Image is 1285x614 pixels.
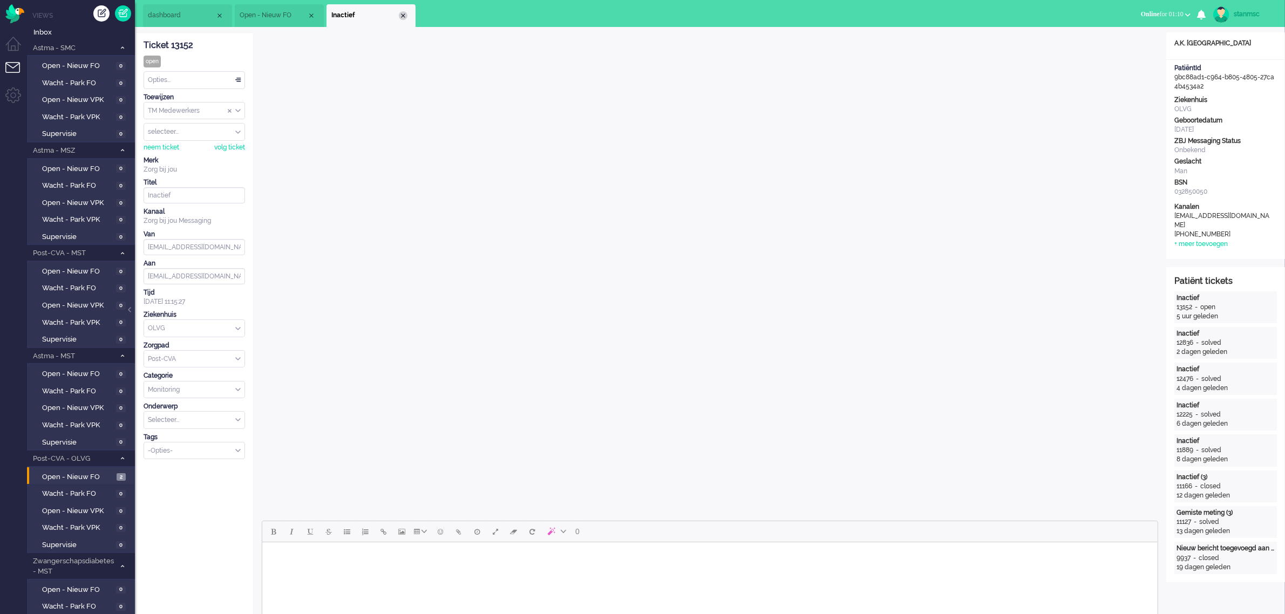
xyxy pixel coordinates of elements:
[1199,554,1219,563] div: closed
[144,56,161,67] div: open
[42,181,113,191] span: Wacht - Park FO
[1177,410,1193,419] div: 12225
[116,370,126,378] span: 0
[31,282,134,294] a: Wacht - Park FO 0
[116,199,126,207] span: 0
[31,127,134,139] a: Supervisie 0
[42,318,113,328] span: Wacht - Park VPK
[1177,303,1192,312] div: 13152
[116,79,126,87] span: 0
[215,11,224,20] div: Close tab
[1177,491,1275,500] div: 12 dagen geleden
[1141,10,1184,18] span: for 01:10
[42,232,113,242] span: Supervisie
[144,310,245,319] div: Ziekenhuis
[42,283,113,294] span: Wacht - Park FO
[116,541,126,549] span: 0
[31,248,115,258] span: Post-CVA - MST
[116,438,126,446] span: 0
[1200,482,1221,491] div: closed
[31,333,134,345] a: Supervisie 0
[116,603,126,611] span: 0
[1201,410,1221,419] div: solved
[301,522,319,541] button: Underline
[505,522,523,541] button: Clear formatting
[31,487,134,499] a: Wacht - Park FO 0
[31,436,134,448] a: Supervisie 0
[1193,374,1201,384] div: -
[116,113,126,121] span: 0
[115,5,131,22] a: Quick Ticket
[31,59,134,71] a: Open - Nieuw FO 0
[144,207,245,216] div: Kanaal
[31,385,134,397] a: Wacht - Park FO 0
[5,4,24,23] img: flow_omnibird.svg
[31,43,115,53] span: Astma - SMC
[42,386,113,397] span: Wacht - Park FO
[116,96,126,104] span: 0
[1177,482,1192,491] div: 11166
[148,11,215,20] span: dashboard
[1174,137,1277,146] div: ZBJ Messaging Status
[1177,312,1275,321] div: 5 uur geleden
[42,112,113,122] span: Wacht - Park VPK
[116,319,126,327] span: 0
[1234,9,1274,19] div: stanmsc
[1174,116,1277,125] div: Geboortedatum
[1177,508,1275,517] div: Gemiste meting (3)
[1177,446,1193,455] div: 11889
[5,87,30,112] li: Admin menu
[1174,275,1277,288] div: Patiënt tickets
[144,341,245,350] div: Zorgpad
[375,522,393,541] button: Insert/edit link
[1174,95,1277,105] div: Ziekenhuis
[1201,446,1221,455] div: solved
[541,522,570,541] button: AI
[116,387,126,395] span: 0
[214,143,245,152] div: volg ticket
[1177,563,1275,572] div: 19 dagen geleden
[1177,554,1191,563] div: 9937
[1174,240,1228,249] div: + meer toevoegen
[331,11,399,20] span: Inactief
[1141,10,1160,18] span: Online
[31,504,134,516] a: Open - Nieuw VPK 0
[1201,338,1221,347] div: solved
[468,522,486,541] button: Delay message
[399,11,407,20] div: Close tab
[116,586,126,594] span: 0
[42,215,113,225] span: Wacht - Park VPK
[116,62,126,70] span: 0
[32,11,135,20] li: Views
[116,216,126,224] span: 0
[42,472,114,482] span: Open - Nieuw FO
[144,433,245,442] div: Tags
[116,421,126,429] span: 0
[1174,157,1277,166] div: Geslacht
[1193,410,1201,419] div: -
[1192,482,1200,491] div: -
[116,490,126,498] span: 0
[31,316,134,328] a: Wacht - Park VPK 0
[5,62,30,86] li: Tickets menu
[570,522,584,541] button: 0
[1174,167,1277,176] div: Man
[307,11,316,20] div: Close tab
[1177,401,1275,410] div: Inactief
[1201,374,1221,384] div: solved
[42,540,113,550] span: Supervisie
[1177,473,1275,482] div: Inactief (3)
[523,522,541,541] button: Reset content
[117,473,126,481] span: 2
[1177,374,1193,384] div: 12476
[42,301,113,311] span: Open - Nieuw VPK
[31,521,134,533] a: Wacht - Park VPK 0
[42,420,113,431] span: Wacht - Park VPK
[486,522,505,541] button: Fullscreen
[144,39,245,52] div: Ticket 13152
[31,230,134,242] a: Supervisie 0
[1177,517,1191,527] div: 11127
[1174,178,1277,187] div: BSN
[116,336,126,344] span: 0
[42,129,113,139] span: Supervisie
